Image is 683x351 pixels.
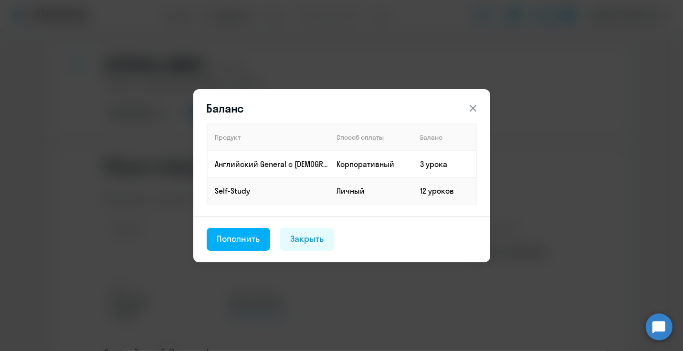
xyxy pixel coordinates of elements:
[217,233,260,245] div: Пополнить
[280,228,334,251] button: Закрыть
[290,233,324,245] div: Закрыть
[329,151,413,177] td: Корпоративный
[207,228,271,251] button: Пополнить
[413,124,476,151] th: Баланс
[413,177,476,204] td: 12 уроков
[215,159,329,169] p: Английский General с [DEMOGRAPHIC_DATA] преподавателем
[215,186,329,196] p: Self-Study
[413,151,476,177] td: 3 урока
[329,124,413,151] th: Способ оплаты
[207,124,329,151] th: Продукт
[329,177,413,204] td: Личный
[193,101,490,116] header: Баланс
